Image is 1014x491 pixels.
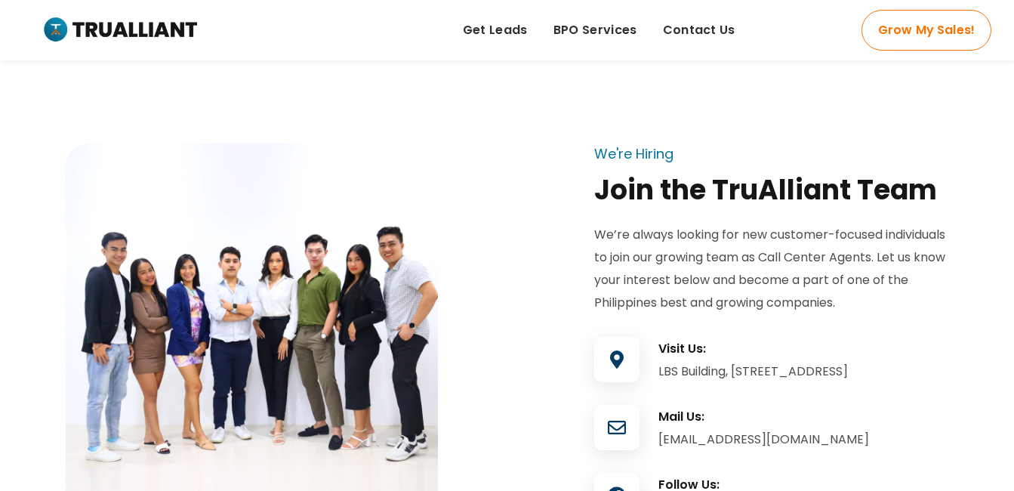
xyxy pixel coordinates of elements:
[594,172,949,208] div: Join the TruAlliant Team
[658,360,949,383] div: LBS Building, [STREET_ADDRESS]
[553,19,637,42] span: BPO Services
[663,19,735,42] span: Contact Us
[861,10,991,51] a: Grow My Sales!
[463,19,528,42] span: Get Leads
[658,341,949,357] h3: Visit Us:
[658,409,949,425] h3: Mail Us:
[594,147,673,162] div: We're Hiring
[594,224,949,314] p: We’re always looking for new customer-focused individuals to join our growing team as Call Center...
[658,428,949,451] div: [EMAIL_ADDRESS][DOMAIN_NAME]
